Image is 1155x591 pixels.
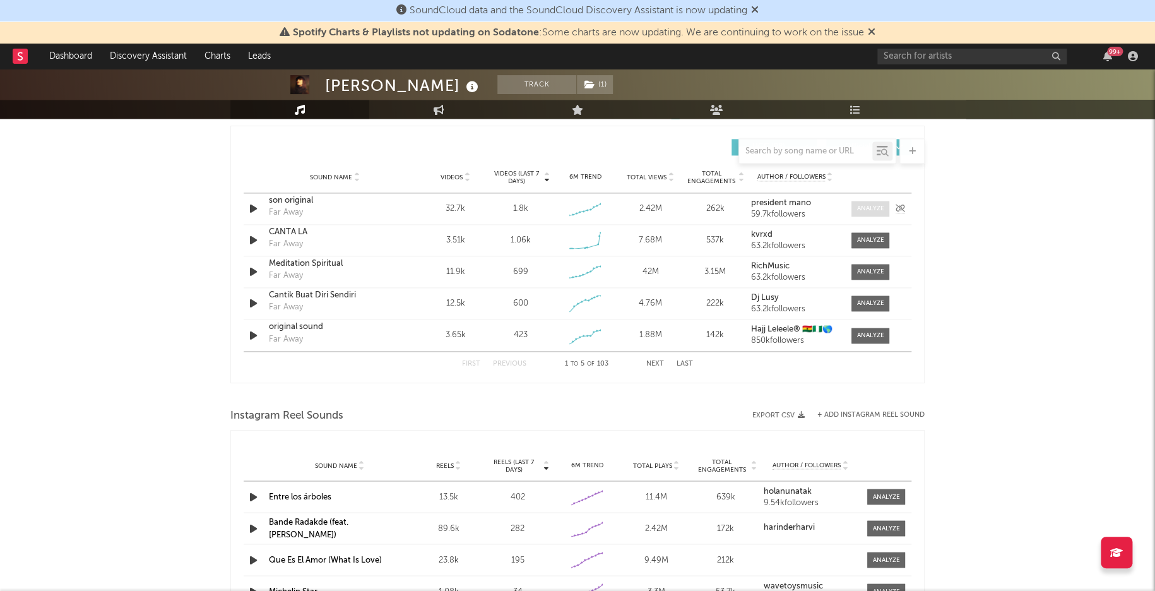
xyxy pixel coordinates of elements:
div: 59.7k followers [751,210,839,219]
span: Total Views [627,174,666,181]
div: Far Away [269,206,303,219]
span: Author / Followers [757,173,825,181]
div: 850k followers [751,337,839,345]
div: 3.15M [686,266,745,278]
div: Far Away [269,238,303,251]
div: 11.4M [625,491,688,503]
div: 262k [686,203,745,215]
div: 212k [694,554,757,566]
div: 600 [512,297,528,310]
div: 1 5 103 [552,357,621,372]
div: 7.68M [621,234,680,247]
strong: RichMusic [751,262,790,270]
span: to [571,361,578,367]
div: 4.76M [621,297,680,310]
button: Previous [493,361,526,367]
button: Next [646,361,664,367]
div: 2.42M [621,203,680,215]
div: 42M [621,266,680,278]
span: Spotify Charts & Playlists not updating on Sodatone [293,28,539,38]
span: : Some charts are now updating. We are continuing to work on the issue [293,28,864,38]
div: 2.42M [625,522,688,535]
div: 6M Trend [556,172,615,182]
div: 63.2k followers [751,305,839,314]
a: Entre los árboles [269,492,331,501]
span: Total Plays [633,462,672,469]
a: original sound [269,321,401,333]
strong: president mano [751,199,811,207]
div: 699 [512,266,528,278]
div: 9.49M [625,554,688,566]
div: 172k [694,522,757,535]
a: Dj Lusy [751,294,839,302]
button: (1) [577,75,613,94]
div: 537k [686,234,745,247]
a: Meditation Spiritual [269,258,401,270]
div: + Add Instagram Reel Sound [805,412,925,419]
span: Videos (last 7 days) [491,170,542,185]
div: 11.9k [426,266,485,278]
input: Search for artists [877,49,1067,64]
div: 3.65k [426,329,485,342]
a: Dashboard [40,44,101,69]
span: Total Engagements [686,170,737,185]
div: 639k [694,491,757,503]
button: Export CSV [752,412,805,419]
span: Sound Name [315,462,357,469]
a: Hajj Leleele® 🇬🇭🇳🇬🌎 [751,325,839,334]
span: ( 1 ) [576,75,613,94]
div: 23.8k [417,554,480,566]
a: holanunatak [763,487,858,496]
div: 13.5k [417,491,480,503]
div: 402 [486,491,549,503]
a: president mano [751,199,839,208]
span: Instagram Reel Sounds [230,409,343,424]
span: Dismiss [868,28,875,38]
a: Charts [196,44,239,69]
a: son original [269,194,401,207]
div: Far Away [269,301,303,314]
a: CANTA LA [269,226,401,239]
button: First [462,361,480,367]
span: Total Engagements [694,458,750,473]
div: 32.7k [426,203,485,215]
div: 142k [686,329,745,342]
div: 9.54k followers [763,498,858,507]
span: Dismiss [751,6,759,16]
a: RichMusic [751,262,839,271]
div: Far Away [269,270,303,282]
div: 195 [486,554,549,566]
input: Search by song name or URL [739,146,872,157]
strong: Hajj Leleele® 🇬🇭🇳🇬🌎 [751,325,832,333]
span: Sound Name [310,174,352,181]
span: Reels (last 7 days) [486,458,542,473]
button: Track [497,75,576,94]
a: wavetoysmusic [763,582,858,590]
strong: kvrxd [751,230,773,239]
strong: holanunatak [763,487,811,495]
span: Reels [435,462,453,469]
span: Author / Followers [773,461,841,469]
div: [PERSON_NAME] [325,75,482,96]
a: Bande Radakde (feat. [PERSON_NAME]) [269,518,348,539]
span: of [587,361,595,367]
div: 222k [686,297,745,310]
strong: harinderharvi [763,523,814,531]
div: 282 [486,522,549,535]
div: 1.06k [510,234,530,247]
div: 63.2k followers [751,273,839,282]
strong: Dj Lusy [751,294,779,302]
span: Videos [441,174,463,181]
button: Last [677,361,693,367]
a: Cantik Buat Diri Sendiri [269,289,401,302]
div: 12.5k [426,297,485,310]
div: 6M Trend [555,460,619,470]
div: 1.88M [621,329,680,342]
div: 99 + [1107,47,1123,56]
div: Far Away [269,333,303,346]
button: + Add Instagram Reel Sound [817,412,925,419]
a: Discovery Assistant [101,44,196,69]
